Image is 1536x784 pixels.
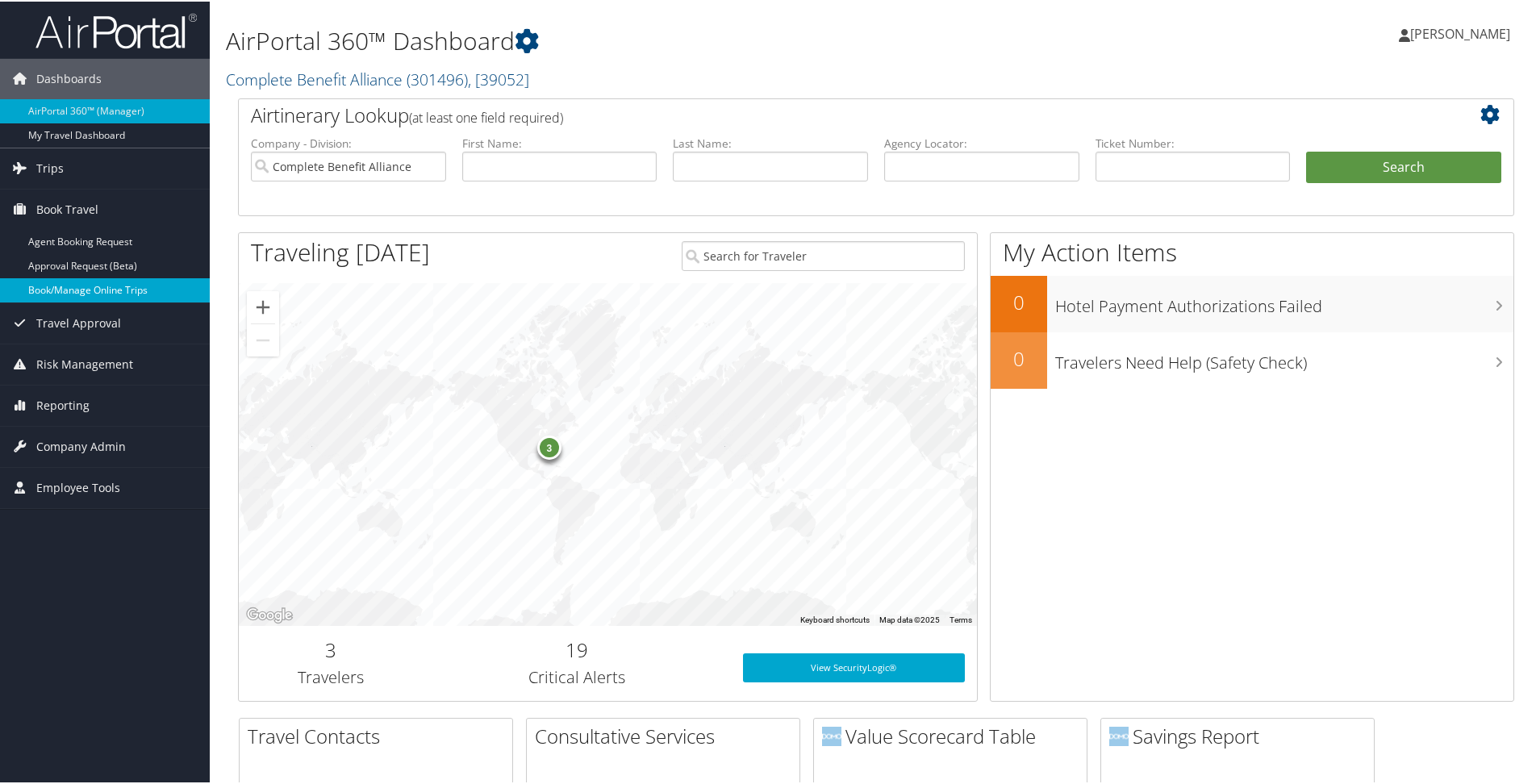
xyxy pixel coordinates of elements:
[247,323,279,355] button: Zoom out
[243,603,296,624] a: Open this area in Google Maps (opens a new window)
[409,107,563,125] span: (at least one field required)
[436,635,719,662] h2: 19
[682,240,965,269] input: Search for Traveler
[822,721,1087,749] h2: Value Scorecard Table
[991,331,1513,387] a: 0Travelers Need Help (Safety Check)
[251,635,411,662] h2: 3
[1399,8,1526,56] a: [PERSON_NAME]
[251,665,411,687] h3: Travelers
[36,466,120,507] span: Employee Tools
[36,302,121,342] span: Travel Approval
[743,652,965,681] a: View SecurityLogic®
[884,134,1079,150] label: Agency Locator:
[36,147,64,187] span: Trips
[673,134,868,150] label: Last Name:
[36,188,98,228] span: Book Travel
[468,67,529,89] span: , [ 39052 ]
[537,434,561,458] div: 3
[462,134,657,150] label: First Name:
[535,721,799,749] h2: Consultative Services
[247,290,279,322] button: Zoom in
[822,725,841,744] img: domo-logo.png
[35,10,197,48] img: airportal-logo.png
[991,234,1513,268] h1: My Action Items
[248,721,512,749] h2: Travel Contacts
[950,614,972,623] a: Terms (opens in new tab)
[1096,134,1291,150] label: Ticket Number:
[800,613,870,624] button: Keyboard shortcuts
[1306,150,1501,182] button: Search
[991,287,1047,315] h2: 0
[36,57,102,98] span: Dashboards
[226,23,1093,56] h1: AirPortal 360™ Dashboard
[991,274,1513,331] a: 0Hotel Payment Authorizations Failed
[36,384,90,424] span: Reporting
[436,665,719,687] h3: Critical Alerts
[407,67,468,89] span: ( 301496 )
[1109,725,1129,744] img: domo-logo.png
[36,425,126,465] span: Company Admin
[1410,23,1510,41] span: [PERSON_NAME]
[1109,721,1374,749] h2: Savings Report
[991,344,1047,371] h2: 0
[251,234,430,268] h1: Traveling [DATE]
[251,100,1395,127] h2: Airtinerary Lookup
[36,343,133,383] span: Risk Management
[879,614,940,623] span: Map data ©2025
[1055,342,1513,373] h3: Travelers Need Help (Safety Check)
[1055,286,1513,316] h3: Hotel Payment Authorizations Failed
[251,134,446,150] label: Company - Division:
[226,67,529,89] a: Complete Benefit Alliance
[243,603,296,624] img: Google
